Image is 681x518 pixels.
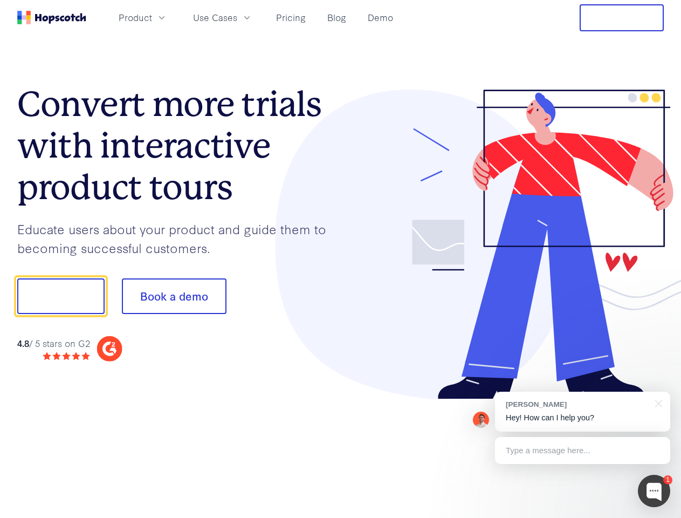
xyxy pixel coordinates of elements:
button: Show me! [17,278,105,314]
p: Educate users about your product and guide them to becoming successful customers. [17,220,341,257]
a: Demo [363,9,397,26]
div: 1 [663,475,672,485]
button: Product [112,9,174,26]
div: / 5 stars on G2 [17,337,90,350]
a: Blog [323,9,350,26]
p: Hey! How can I help you? [506,412,659,424]
button: Book a demo [122,278,226,314]
a: Home [17,11,86,24]
button: Free Trial [580,4,664,31]
strong: 4.8 [17,337,29,349]
div: Type a message here... [495,437,670,464]
span: Use Cases [193,11,237,24]
img: Mark Spera [473,412,489,428]
span: Product [119,11,152,24]
h1: Convert more trials with interactive product tours [17,84,341,208]
button: Use Cases [187,9,259,26]
a: Pricing [272,9,310,26]
div: [PERSON_NAME] [506,399,649,410]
